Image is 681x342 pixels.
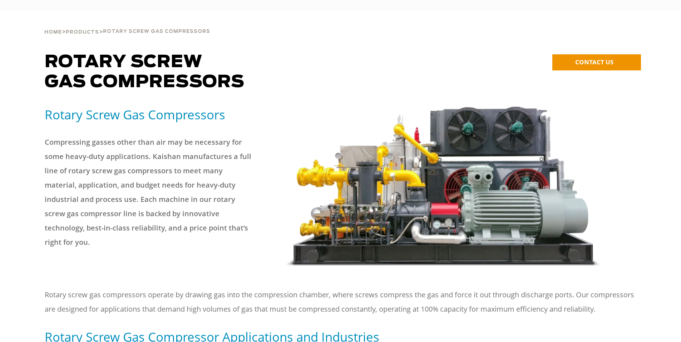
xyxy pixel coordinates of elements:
img: machine [285,106,602,266]
h5: Rotary Screw Gas Compressors [45,106,276,123]
a: CONTACT US [552,54,641,70]
span: Products [66,30,99,35]
span: Rotary Screw Gas Compressors [103,29,210,34]
a: Home [44,29,62,35]
div: > > [44,11,210,38]
span: CONTACT US [575,58,613,66]
span: Rotary Screw Gas Compressors [45,54,245,91]
p: Rotary screw gas compressors operate by drawing gas into the compression chamber, where screws co... [45,288,637,316]
a: Products [66,29,99,35]
p: Compressing gasses other than air may be necessary for some heavy-duty applications. Kaishan manu... [45,135,252,249]
span: Home [44,30,62,35]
